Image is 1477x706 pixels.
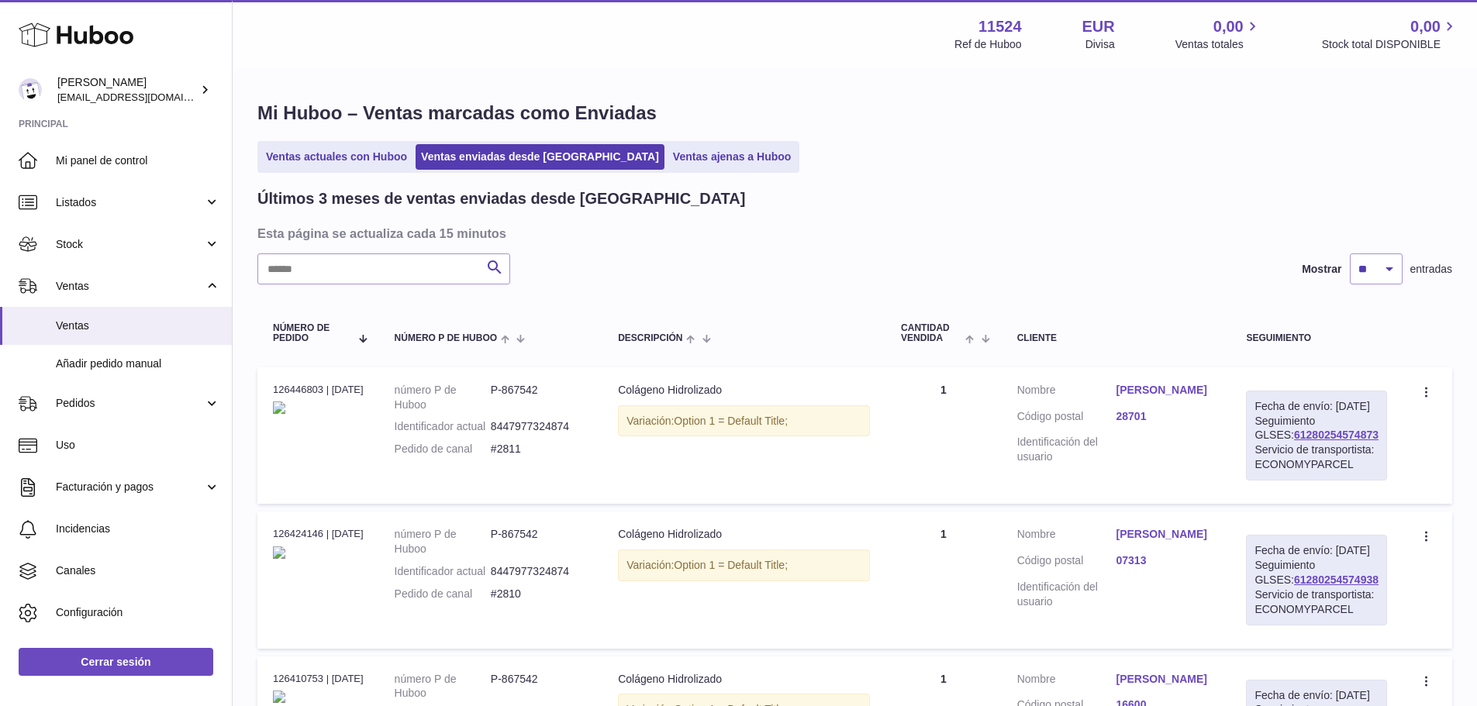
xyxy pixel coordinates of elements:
h1: Mi Huboo – Ventas marcadas como Enviadas [257,101,1452,126]
div: Fecha de envío: [DATE] [1254,543,1379,558]
dt: Código postal [1017,409,1116,428]
div: Divisa [1085,37,1115,52]
dt: Código postal [1017,553,1116,572]
span: número P de Huboo [395,333,497,343]
a: Ventas enviadas desde [GEOGRAPHIC_DATA] [416,144,664,170]
td: 1 [885,367,1002,504]
span: Uso [56,438,220,453]
div: Seguimiento GLSES: [1246,535,1387,625]
span: Cantidad vendida [901,323,961,343]
span: Option 1 = Default Title; [674,415,788,427]
dt: número P de Huboo [395,672,491,701]
span: Mi panel de control [56,153,220,168]
div: Servicio de transportista: ECONOMYPARCEL [1254,443,1379,472]
dt: Nombre [1017,672,1116,691]
span: Option 1 = Default Title; [674,559,788,571]
span: Ventas totales [1175,37,1261,52]
span: 0,00 [1410,16,1441,37]
a: 28701 [1116,409,1216,424]
div: Variación: [618,549,870,581]
span: Stock [56,237,204,252]
h2: Últimos 3 meses de ventas enviadas desde [GEOGRAPHIC_DATA] [257,188,745,209]
dt: Nombre [1017,527,1116,546]
div: Cliente [1017,333,1216,343]
a: [PERSON_NAME] [1116,527,1216,542]
dt: Pedido de canal [395,587,491,601]
dd: #2811 [491,442,587,456]
span: Listados [56,195,204,210]
a: 0,00 Ventas totales [1175,16,1261,52]
div: Seguimiento [1246,333,1387,343]
dt: Nombre [1017,383,1116,401]
div: Ref de Huboo [954,37,1021,52]
a: Cerrar sesión [19,648,213,676]
dt: Identificación del usuario [1017,580,1116,609]
img: internalAdmin-11524@internal.huboo.com [19,78,42,102]
span: Pedidos [56,396,204,411]
dt: Identificador actual [395,564,491,579]
span: Facturación y pagos [56,480,204,494]
label: Mostrar [1302,262,1341,277]
span: Descripción [618,333,682,343]
div: Servicio de transportista: ECONOMYPARCEL [1254,587,1379,617]
a: [PERSON_NAME] [1116,672,1216,687]
dd: P-867542 [491,383,587,412]
a: [PERSON_NAME] [1116,383,1216,398]
dt: Identificador actual [395,419,491,434]
a: Ventas actuales con Huboo [261,144,412,170]
dt: número P de Huboo [395,383,491,412]
div: 126446803 | [DATE] [273,383,364,397]
strong: EUR [1082,16,1115,37]
span: Canales [56,563,220,578]
a: Ventas ajenas a Huboo [668,144,797,170]
dd: P-867542 [491,672,587,701]
td: 1 [885,511,1002,648]
div: Colágeno Hidrolizado [618,383,870,398]
span: 0,00 [1213,16,1244,37]
a: 61280254574938 [1294,573,1379,586]
div: [PERSON_NAME] [57,75,197,105]
div: Colágeno Hidrolizado [618,527,870,542]
div: Fecha de envío: [DATE] [1254,688,1379,703]
dt: número P de Huboo [395,527,491,556]
span: Incidencias [56,522,220,536]
span: Ventas [56,319,220,333]
span: entradas [1410,262,1452,277]
img: 2_82fab954-ef1e-402f-abbb-ad9f8ad6ef93.png [273,546,285,559]
span: Ventas [56,279,204,294]
img: 2_82fab954-ef1e-402f-abbb-ad9f8ad6ef93.png [273,691,285,703]
div: Variación: [618,405,870,437]
dt: Identificación del usuario [1017,435,1116,464]
div: Seguimiento GLSES: [1246,391,1387,480]
span: Configuración [56,605,220,620]
div: Colágeno Hidrolizado [618,672,870,687]
a: 07313 [1116,553,1216,568]
span: Número de pedido [273,323,350,343]
dd: 8447977324874 [491,419,587,434]
a: 0,00 Stock total DISPONIBLE [1322,16,1458,52]
div: 126424146 | [DATE] [273,527,364,541]
img: 2_82fab954-ef1e-402f-abbb-ad9f8ad6ef93.png [273,401,285,414]
strong: 11524 [978,16,1022,37]
dd: #2810 [491,587,587,601]
span: [EMAIL_ADDRESS][DOMAIN_NAME] [57,91,228,103]
div: Fecha de envío: [DATE] [1254,399,1379,414]
dt: Pedido de canal [395,442,491,456]
span: Stock total DISPONIBLE [1322,37,1458,52]
span: Añadir pedido manual [56,356,220,371]
h3: Esta página se actualiza cada 15 minutos [257,225,1448,242]
dd: 8447977324874 [491,564,587,579]
a: 61280254574873 [1294,429,1379,441]
dd: P-867542 [491,527,587,556]
div: 126410753 | [DATE] [273,672,364,686]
